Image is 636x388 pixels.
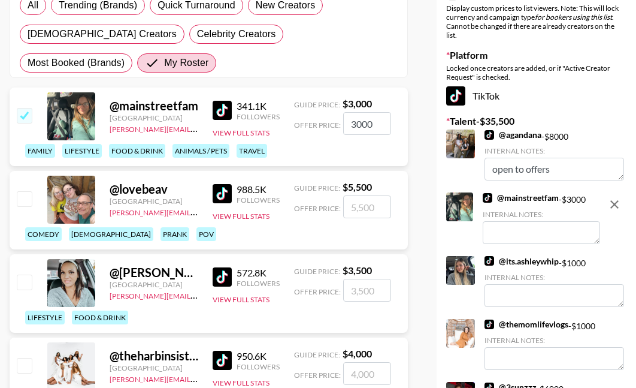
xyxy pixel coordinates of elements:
[484,320,494,329] img: TikTok
[484,336,624,345] div: Internal Notes:
[72,311,128,324] div: food & drink
[237,184,280,195] div: 988.5K
[294,100,340,109] span: Guide Price:
[62,144,102,158] div: lifestyle
[294,184,340,193] span: Guide Price:
[484,256,559,267] a: @its.ashleywhip
[484,273,624,282] div: Internal Notes:
[110,122,287,134] a: [PERSON_NAME][EMAIL_ADDRESS][DOMAIN_NAME]
[483,193,600,243] div: - $ 3000
[110,197,198,206] div: [GEOGRAPHIC_DATA]
[343,264,372,276] strong: $ 3,500
[294,204,341,213] span: Offer Price:
[484,130,541,140] a: @agandana
[484,256,624,307] div: - $ 1000
[343,362,391,385] input: 4,000
[110,289,287,300] a: [PERSON_NAME][EMAIL_ADDRESS][DOMAIN_NAME]
[343,348,372,359] strong: $ 4,000
[237,267,280,279] div: 572.8K
[25,311,65,324] div: lifestyle
[484,130,624,181] div: - $ 8000
[237,362,280,371] div: Followers
[483,193,559,203] a: @mainstreetfam
[602,193,626,216] button: remove
[343,98,372,109] strong: $ 3,000
[343,279,391,302] input: 3,500
[343,195,391,218] input: 5,500
[484,319,568,330] a: @themomlifevlogs
[197,27,276,41] span: Celebrity Creators
[294,350,340,359] span: Guide Price:
[446,86,465,106] img: TikTok
[343,112,391,135] input: 3,000
[237,350,280,362] div: 950.6K
[484,130,494,140] img: TikTok
[110,265,198,280] div: @ [PERSON_NAME].ohno
[25,144,55,158] div: family
[484,146,624,155] div: Internal Notes:
[294,287,341,296] span: Offer Price:
[294,267,340,276] span: Guide Price:
[110,363,198,372] div: [GEOGRAPHIC_DATA]
[164,56,208,70] span: My Roster
[237,112,280,121] div: Followers
[28,56,125,70] span: Most Booked (Brands)
[110,182,198,197] div: @ lovebeav
[28,27,177,41] span: [DEMOGRAPHIC_DATA] Creators
[213,101,232,120] img: TikTok
[484,256,494,266] img: TikTok
[484,158,624,181] textarea: open to offers
[110,98,198,113] div: @ mainstreetfam
[446,64,626,82] div: Locked once creators are added, or if "Active Creator Request" is checked.
[213,295,269,304] button: View Full Stats
[446,86,626,106] div: TikTok
[213,212,269,221] button: View Full Stats
[483,193,492,203] img: TikTok
[343,181,372,193] strong: $ 5,500
[213,184,232,203] img: TikTok
[483,210,600,219] div: Internal Notes:
[213,267,232,287] img: TikTok
[237,100,280,112] div: 341.1K
[213,128,269,137] button: View Full Stats
[294,121,341,130] span: Offer Price:
[213,378,269,387] button: View Full Stats
[110,113,198,122] div: [GEOGRAPHIC_DATA]
[69,227,153,241] div: [DEMOGRAPHIC_DATA]
[446,4,626,40] div: Display custom prices to list viewers. Note: This will lock currency and campaign type . Cannot b...
[237,144,267,158] div: travel
[172,144,229,158] div: animals / pets
[535,13,612,22] em: for bookers using this list
[237,279,280,288] div: Followers
[294,371,341,380] span: Offer Price:
[109,144,165,158] div: food & drink
[110,280,198,289] div: [GEOGRAPHIC_DATA]
[196,227,216,241] div: pov
[446,49,626,61] label: Platform
[110,372,287,384] a: [PERSON_NAME][EMAIL_ADDRESS][DOMAIN_NAME]
[446,115,626,127] label: Talent - $ 35,500
[110,206,287,217] a: [PERSON_NAME][EMAIL_ADDRESS][DOMAIN_NAME]
[110,348,198,363] div: @ theharbinsisters
[25,227,62,241] div: comedy
[237,195,280,204] div: Followers
[484,319,624,370] div: - $ 1000
[213,351,232,370] img: TikTok
[160,227,189,241] div: prank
